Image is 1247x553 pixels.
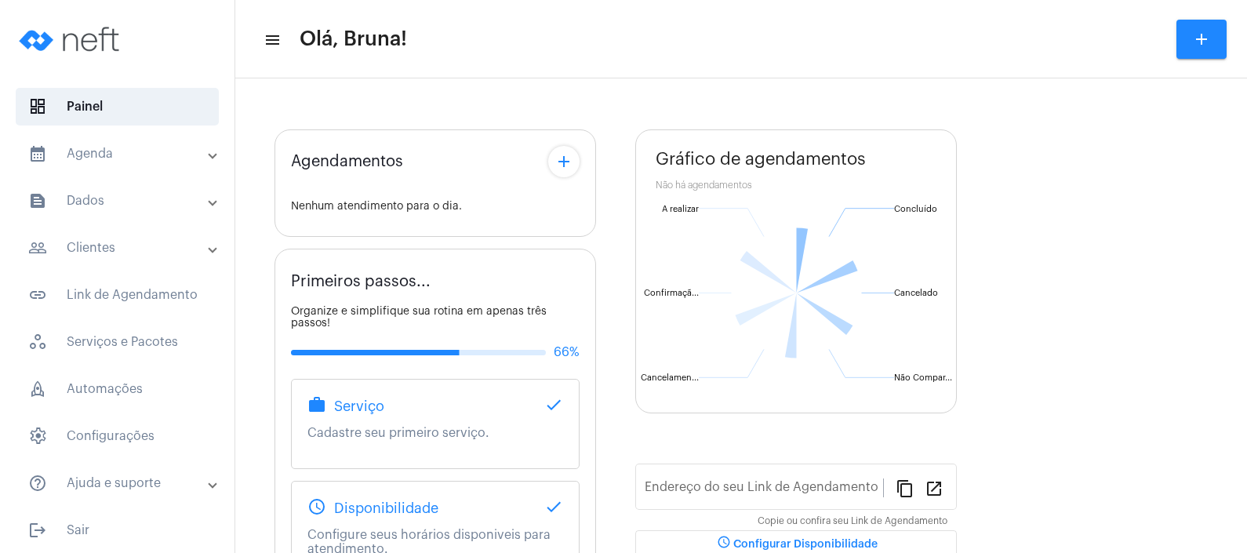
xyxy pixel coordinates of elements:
input: Link [645,483,883,497]
span: Link de Agendamento [16,276,219,314]
mat-icon: sidenav icon [28,144,47,163]
text: Confirmaçã... [644,289,699,298]
span: Painel [16,88,219,126]
mat-expansion-panel-header: sidenav iconAjuda e suporte [9,464,234,502]
mat-icon: sidenav icon [264,31,279,49]
mat-icon: work [307,395,326,414]
mat-icon: done [544,395,563,414]
span: Sair [16,511,219,549]
mat-icon: sidenav icon [28,474,47,493]
span: Gráfico de agendamentos [656,150,866,169]
mat-icon: done [544,497,563,516]
span: Automações [16,370,219,408]
text: Cancelado [894,289,938,297]
span: Configurar Disponibilidade [714,539,878,550]
mat-icon: schedule [307,497,326,516]
div: Nenhum atendimento para o dia. [291,201,580,213]
span: Serviços e Pacotes [16,323,219,361]
mat-panel-title: Clientes [28,238,209,257]
p: Cadastre seu primeiro serviço. [307,426,563,440]
img: logo-neft-novo-2.png [13,8,130,71]
text: Cancelamen... [641,373,699,382]
mat-expansion-panel-header: sidenav iconAgenda [9,135,234,173]
span: sidenav icon [28,97,47,116]
text: A realizar [662,205,699,213]
mat-icon: sidenav icon [28,191,47,210]
mat-panel-title: Agenda [28,144,209,163]
span: sidenav icon [28,380,47,398]
span: Organize e simplifique sua rotina em apenas três passos! [291,306,547,329]
span: Olá, Bruna! [300,27,407,52]
mat-icon: sidenav icon [28,238,47,257]
mat-icon: sidenav icon [28,521,47,540]
mat-icon: open_in_new [925,478,943,497]
span: 66% [554,345,580,359]
text: Não Compar... [894,373,952,382]
mat-icon: add [1192,30,1211,49]
text: Concluído [894,205,937,213]
mat-icon: add [554,152,573,171]
mat-panel-title: Dados [28,191,209,210]
mat-hint: Copie ou confira seu Link de Agendamento [758,516,947,527]
mat-expansion-panel-header: sidenav iconDados [9,182,234,220]
span: Agendamentos [291,153,403,170]
span: sidenav icon [28,333,47,351]
mat-icon: content_copy [896,478,914,497]
span: Configurações [16,417,219,455]
span: Disponibilidade [334,500,438,516]
span: Primeiros passos... [291,273,431,290]
span: Serviço [334,398,384,414]
mat-expansion-panel-header: sidenav iconClientes [9,229,234,267]
mat-icon: sidenav icon [28,286,47,304]
mat-panel-title: Ajuda e suporte [28,474,209,493]
span: sidenav icon [28,427,47,446]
